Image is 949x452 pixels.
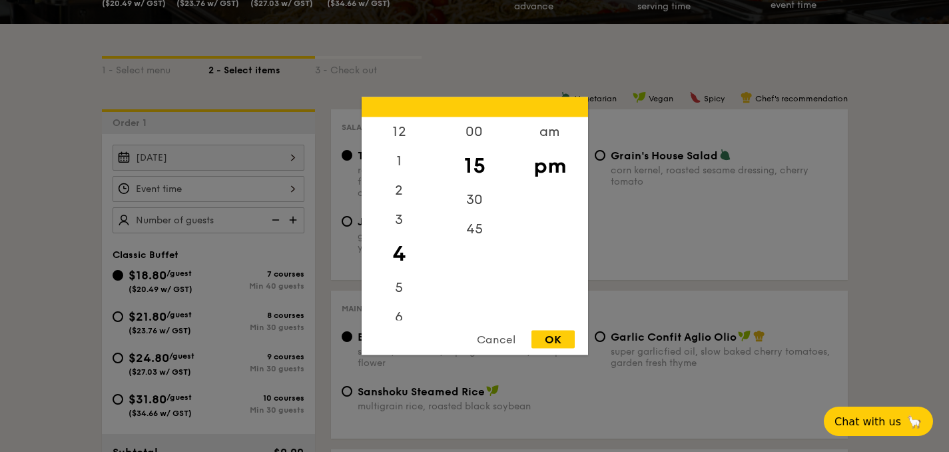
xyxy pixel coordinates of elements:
span: 🦙 [906,414,922,429]
div: 1 [362,147,437,176]
div: OK [531,331,575,349]
div: am [512,117,587,147]
div: Cancel [464,331,529,349]
div: 2 [362,176,437,205]
div: 4 [362,235,437,273]
div: pm [512,147,587,185]
span: Chat with us [834,415,901,428]
div: 5 [362,273,437,303]
button: Chat with us🦙 [824,407,933,436]
div: 6 [362,303,437,332]
div: 30 [437,185,512,215]
div: 12 [362,117,437,147]
div: 45 [437,215,512,244]
div: 15 [437,147,512,185]
div: 3 [362,205,437,235]
div: 00 [437,117,512,147]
